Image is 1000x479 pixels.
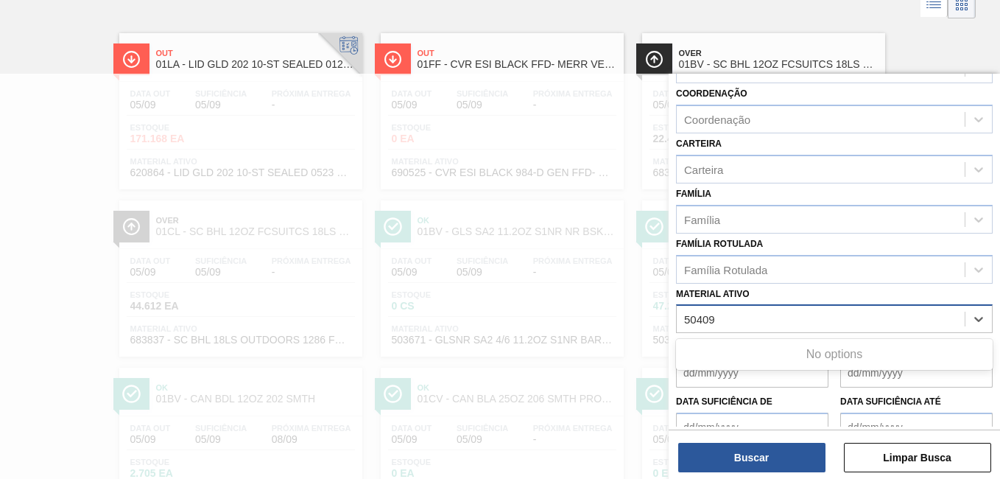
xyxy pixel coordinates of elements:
[684,213,720,225] div: Família
[676,239,763,249] label: Família Rotulada
[156,59,355,70] span: 01LA - LID GLD 202 10-ST SEALED 0121 GLD BALL 0
[684,163,723,175] div: Carteira
[676,396,772,407] label: Data suficiência de
[122,50,141,69] img: Ícone
[676,358,828,388] input: dd/mm/yyyy
[370,22,631,189] a: ÍconeOut01FF - CVR ESI BLACK FFD- MERR VERSIONData out05/09Suficiência05/09Próxima Entrega-Estoqu...
[645,50,663,69] img: Ícone
[684,113,750,126] div: Coordenação
[679,49,878,57] span: Over
[108,22,370,189] a: ÍconeOut01LA - LID GLD 202 10-ST SEALED 0121 GLD BALL 0Data out05/09Suficiência05/09Próxima Entre...
[676,413,828,442] input: dd/mm/yyyy
[676,189,711,199] label: Família
[684,263,767,276] div: Família Rotulada
[384,50,402,69] img: Ícone
[631,22,892,189] a: ÍconeOver01BV - SC BHL 12OZ FCSUITCS 18LS OUTDOORData out05/09Suficiência05/09Próxima Entrega10/0...
[676,342,993,367] div: No options
[676,88,747,99] label: Coordenação
[418,59,616,70] span: 01FF - CVR ESI BLACK FFD- MERR VERSION
[679,59,878,70] span: 01BV - SC BHL 12OZ FCSUITCS 18LS OUTDOOR
[418,49,616,57] span: Out
[840,413,993,442] input: dd/mm/yyyy
[676,289,750,299] label: Material ativo
[156,49,355,57] span: Out
[840,396,941,407] label: Data suficiência até
[676,139,722,149] label: Carteira
[840,358,993,388] input: dd/mm/yyyy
